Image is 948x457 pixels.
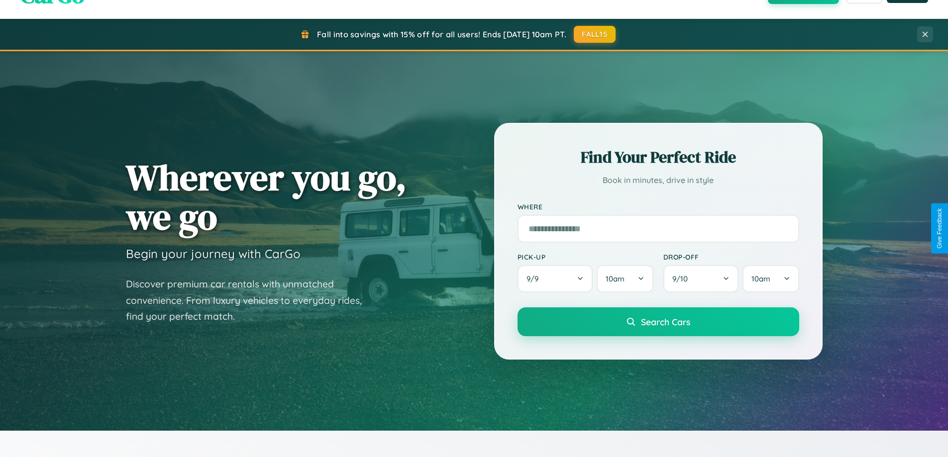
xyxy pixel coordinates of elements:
span: 10am [606,274,625,283]
p: Discover premium car rentals with unmatched convenience. From luxury vehicles to everyday rides, ... [126,276,375,325]
button: 10am [742,265,799,292]
button: FALL15 [574,26,616,43]
h1: Wherever you go, we go [126,158,407,236]
label: Drop-off [663,253,799,261]
div: Give Feedback [936,208,943,249]
span: 9 / 10 [672,274,693,283]
label: Where [518,202,799,211]
p: Book in minutes, drive in style [518,173,799,187]
label: Pick-up [518,253,653,261]
h2: Find Your Perfect Ride [518,146,799,168]
button: 10am [597,265,653,292]
span: 9 / 9 [527,274,543,283]
button: Search Cars [518,307,799,336]
button: 9/9 [518,265,593,292]
h3: Begin your journey with CarGo [126,246,301,261]
span: Search Cars [641,316,690,327]
button: 9/10 [663,265,739,292]
span: Fall into savings with 15% off for all users! Ends [DATE] 10am PT. [317,29,566,39]
span: 10am [751,274,770,283]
